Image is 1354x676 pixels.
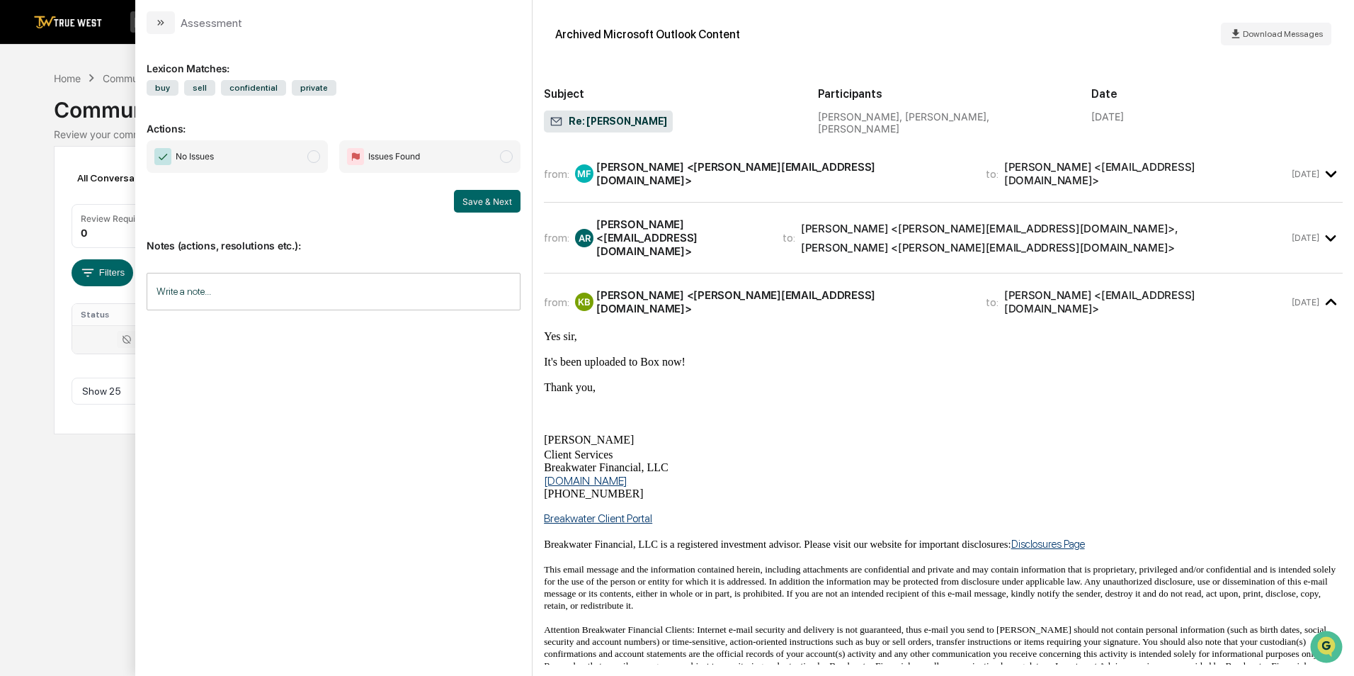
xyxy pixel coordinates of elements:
[117,179,176,193] span: Attestations
[147,80,178,96] span: buy
[14,108,40,134] img: 1746055101610-c473b297-6a78-478c-a979-82029cc54cd1
[1221,23,1331,45] button: Download Messages
[81,227,87,239] div: 0
[1292,232,1319,243] time: Thursday, October 2, 2025 at 7:15:04 PM
[544,512,652,525] a: Breakwater Client Portal
[103,180,114,191] div: 🗄️
[1292,297,1319,308] time: Friday, October 3, 2025 at 9:15:13 AM
[544,87,795,101] h2: Subject
[81,213,149,224] div: Review Required
[72,167,178,189] div: All Conversations
[544,449,613,461] span: Client Services
[986,295,999,309] span: to:
[54,72,81,84] div: Home
[184,80,215,96] span: sell
[544,461,669,473] span: Breakwater Financial, LLC
[544,434,634,446] span: [PERSON_NAME]
[97,173,181,198] a: 🗄️Attestations
[181,16,242,30] div: Assessment
[1243,29,1323,39] span: Download Messages
[986,167,999,181] span: to:
[1091,87,1343,101] h2: Date
[28,205,89,220] span: Data Lookup
[14,180,25,191] div: 🖐️
[54,86,1299,123] div: Communications Archive
[14,30,258,52] p: How can we help?
[221,80,286,96] span: confidential
[72,259,133,286] button: Filters
[544,488,643,500] span: [PHONE_NUMBER]
[141,240,171,251] span: Pylon
[1004,160,1290,187] div: [PERSON_NAME] <[EMAIL_ADDRESS][DOMAIN_NAME]>
[818,87,1069,101] h2: Participants
[596,218,766,258] div: [PERSON_NAME] <[EMAIL_ADDRESS][DOMAIN_NAME]>
[801,222,1178,235] div: [PERSON_NAME] <[PERSON_NAME][EMAIL_ADDRESS][DOMAIN_NAME]> ,
[34,16,102,29] img: logo
[1011,538,1085,551] a: Disclosures Page
[550,115,667,129] span: Re: [PERSON_NAME]
[147,222,520,252] p: Notes (actions, resolutions etc.):
[818,111,1069,135] div: [PERSON_NAME], [PERSON_NAME], [PERSON_NAME]
[454,190,520,213] button: Save & Next
[147,106,520,135] p: Actions:
[575,293,593,311] div: KB
[1091,111,1124,123] div: [DATE]
[176,150,214,164] span: No Issues
[72,304,164,325] th: Status
[575,164,593,183] div: MF
[544,539,1011,550] span: Breakwater Financial, LLC is a registered investment advisor. Please visit our website for import...
[147,45,520,74] div: Lexicon Matches:
[544,356,1343,368] div: It's been uploaded to Box now!
[801,241,1175,254] div: [PERSON_NAME] <[PERSON_NAME][EMAIL_ADDRESS][DOMAIN_NAME]>
[544,167,569,181] span: from:
[28,179,91,193] span: Preclearance
[1004,288,1290,315] div: [PERSON_NAME] <[EMAIL_ADDRESS][DOMAIN_NAME]>
[783,231,795,244] span: to:
[292,80,336,96] span: private
[8,173,97,198] a: 🖐️Preclearance
[48,108,232,123] div: Start new chat
[103,72,217,84] div: Communications Archive
[544,381,1343,394] div: Thank you,
[544,295,569,309] span: from:
[544,330,1343,343] div: Yes sir,
[241,113,258,130] button: Start new chat
[347,148,364,165] img: Flag
[596,288,969,315] div: [PERSON_NAME] <[PERSON_NAME][EMAIL_ADDRESS][DOMAIN_NAME]>
[596,160,969,187] div: [PERSON_NAME] <[PERSON_NAME][EMAIL_ADDRESS][DOMAIN_NAME]>
[14,207,25,218] div: 🔎
[100,240,171,251] a: Powered byPylon
[1292,169,1319,179] time: Thursday, October 2, 2025 at 12:25:48 PM
[1309,629,1347,667] iframe: Open customer support
[575,229,593,247] div: AR
[555,28,740,41] div: Archived Microsoft Outlook Content
[368,150,420,164] span: Issues Found
[48,123,179,134] div: We're available if you need us!
[154,148,171,165] img: Checkmark
[54,128,1299,140] div: Review your communication records across channels
[544,231,569,244] span: from:
[544,474,627,488] a: [DOMAIN_NAME]
[8,200,95,225] a: 🔎Data Lookup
